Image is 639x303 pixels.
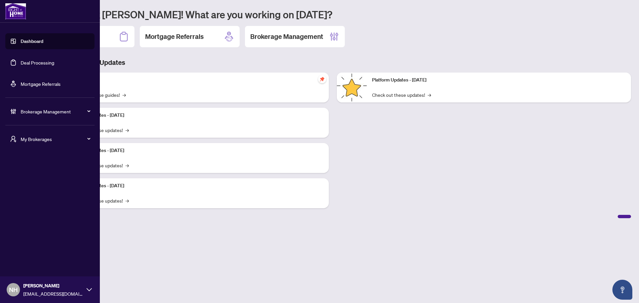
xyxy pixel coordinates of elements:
[318,75,326,83] span: pushpin
[21,135,90,143] span: My Brokerages
[70,112,323,119] p: Platform Updates - [DATE]
[70,182,323,190] p: Platform Updates - [DATE]
[250,32,323,41] h2: Brokerage Management
[9,285,18,294] span: NH
[125,197,129,204] span: →
[23,282,83,289] span: [PERSON_NAME]
[612,280,632,300] button: Open asap
[5,3,26,19] img: logo
[35,58,631,67] h3: Brokerage & Industry Updates
[70,76,323,84] p: Self-Help
[70,147,323,154] p: Platform Updates - [DATE]
[21,38,43,44] a: Dashboard
[21,108,90,115] span: Brokerage Management
[428,91,431,98] span: →
[145,32,204,41] h2: Mortgage Referrals
[125,126,129,134] span: →
[125,162,129,169] span: →
[372,91,431,98] a: Check out these updates!→
[372,76,626,84] p: Platform Updates - [DATE]
[21,60,54,66] a: Deal Processing
[122,91,126,98] span: →
[337,73,367,102] img: Platform Updates - June 23, 2025
[21,81,61,87] a: Mortgage Referrals
[10,136,17,142] span: user-switch
[23,290,83,297] span: [EMAIL_ADDRESS][DOMAIN_NAME]
[35,8,631,21] h1: Welcome back [PERSON_NAME]! What are you working on [DATE]?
